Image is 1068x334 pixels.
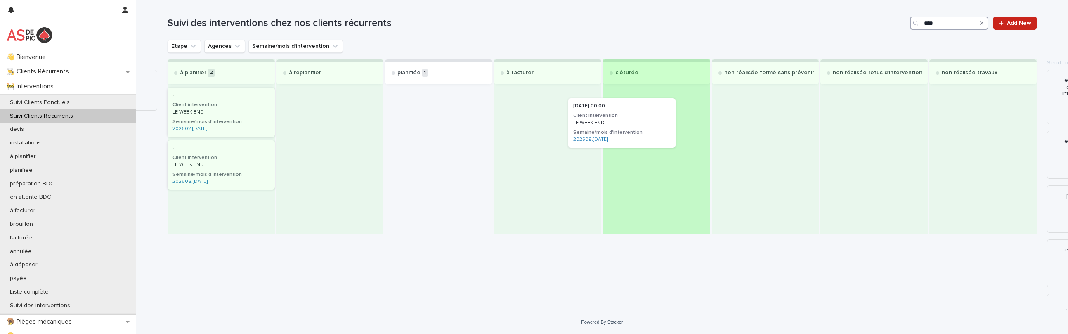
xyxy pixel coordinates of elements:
[3,302,77,309] p: Suivi des interventions
[3,180,61,187] p: préparation BDC
[168,17,907,29] h1: Suivi des interventions chez nos clients récurrents
[3,207,42,214] p: à facturer
[3,248,38,255] p: annulée
[204,40,245,53] button: Agences
[3,318,78,326] p: 🪤 Pièges mécaniques
[3,221,40,228] p: brouillon
[910,17,988,30] input: Search
[397,69,421,76] p: planifiée
[3,140,47,147] p: installations
[993,17,1037,30] a: Add New
[3,261,44,268] p: à déposer
[248,40,343,53] button: Semaine/mois d'intervention
[3,53,52,61] p: 👋 Bienvenue
[581,320,623,325] a: Powered By Stacker
[3,153,43,160] p: à planifier
[168,40,201,53] button: Etape
[3,99,76,106] p: Suivi Clients Ponctuels
[422,69,428,77] p: 1
[3,235,39,242] p: facturée
[7,27,52,43] img: yKcqic14S0S6KrLdrqO6
[1007,20,1031,26] span: Add New
[3,194,58,201] p: en attente BDC
[3,83,60,90] p: 🚧 Interventions
[3,113,80,120] p: Suivi Clients Récurrents
[3,289,55,296] p: Liste complète
[3,167,39,174] p: planifiée
[3,126,31,133] p: devis
[3,68,76,76] p: 👨‍🍳 Clients Récurrents
[3,275,33,282] p: payée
